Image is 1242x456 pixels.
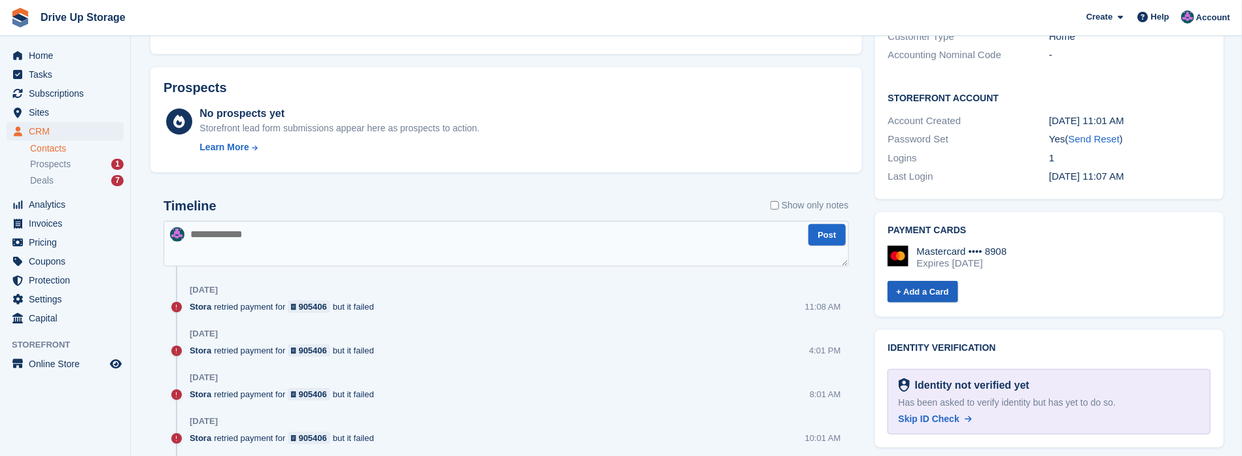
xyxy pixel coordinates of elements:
div: 8:01 AM [810,388,841,400]
div: Password Set [888,132,1049,147]
div: 10:01 AM [805,432,841,444]
span: Create [1086,10,1113,24]
div: Home [1049,29,1210,44]
a: Drive Up Storage [35,7,131,28]
div: 1 [111,159,124,170]
h2: Storefront Account [888,91,1211,104]
a: menu [7,195,124,214]
span: Help [1151,10,1169,24]
input: Show only notes [770,199,779,212]
a: Skip ID Check [899,412,972,426]
span: Home [29,46,107,65]
button: Post [808,224,845,246]
span: Stora [190,432,211,444]
div: retried payment for but it failed [190,301,381,313]
a: menu [7,84,124,103]
div: [DATE] 11:01 AM [1049,114,1210,129]
span: Stora [190,388,211,400]
a: menu [7,309,124,327]
div: retried payment for but it failed [190,388,381,400]
div: Has been asked to verify identity but has yet to do so. [899,396,1199,410]
div: 7 [111,175,124,186]
span: Account [1196,11,1230,24]
div: retried payment for but it failed [190,344,381,357]
a: menu [7,271,124,289]
a: Preview store [108,356,124,372]
img: Andy [170,227,184,242]
h2: Prospects [164,80,227,95]
div: 905406 [299,388,327,400]
div: [DATE] [190,416,218,427]
span: Stora [190,344,211,357]
span: Stora [190,301,211,313]
span: Invoices [29,214,107,233]
div: retried payment for but it failed [190,432,381,444]
h2: Payment cards [888,225,1211,236]
span: CRM [29,122,107,140]
h2: Timeline [164,199,216,214]
a: menu [7,65,124,84]
a: menu [7,214,124,233]
a: 905406 [288,344,330,357]
div: Accounting Nominal Code [888,48,1049,63]
span: Tasks [29,65,107,84]
span: ( ) [1065,133,1123,144]
div: Expires [DATE] [917,257,1007,269]
span: Deals [30,174,54,187]
span: Settings [29,290,107,308]
div: [DATE] [190,285,218,295]
a: menu [7,233,124,252]
a: Learn More [199,140,479,154]
a: + Add a Card [888,281,958,302]
h2: Identity verification [888,343,1211,353]
a: Deals 7 [30,174,124,187]
div: [DATE] [190,372,218,383]
div: 1 [1049,151,1210,166]
img: stora-icon-8386f47178a22dfd0bd8f6a31ec36ba5ce8667c1dd55bd0f319d3a0aa187defe.svg [10,8,30,27]
div: Customer Type [888,29,1049,44]
span: Online Store [29,355,107,373]
div: 905406 [299,301,327,313]
div: 4:01 PM [809,344,840,357]
a: menu [7,46,124,65]
span: Storefront [12,338,130,351]
span: Capital [29,309,107,327]
span: Protection [29,271,107,289]
img: Identity Verification Ready [899,378,910,393]
div: 905406 [299,432,327,444]
span: Coupons [29,252,107,270]
time: 2025-09-15 10:07:55 UTC [1049,171,1124,182]
div: Identity not verified yet [910,378,1029,393]
span: Pricing [29,233,107,252]
a: Send Reset [1069,133,1120,144]
span: Analytics [29,195,107,214]
div: Yes [1049,132,1210,147]
div: Mastercard •••• 8908 [917,246,1007,257]
span: Prospects [30,158,71,171]
span: Skip ID Check [899,414,959,424]
a: menu [7,252,124,270]
span: Subscriptions [29,84,107,103]
div: No prospects yet [199,106,479,122]
a: Contacts [30,142,124,155]
a: menu [7,103,124,122]
div: 11:08 AM [805,301,841,313]
label: Show only notes [770,199,849,212]
div: Last Login [888,169,1049,184]
span: Sites [29,103,107,122]
img: Mastercard Logo [888,246,908,267]
div: - [1049,48,1210,63]
a: 905406 [288,432,330,444]
div: Storefront lead form submissions appear here as prospects to action. [199,122,479,135]
div: 905406 [299,344,327,357]
a: menu [7,122,124,140]
a: Prospects 1 [30,157,124,171]
a: menu [7,290,124,308]
img: Andy [1181,10,1194,24]
div: Learn More [199,140,249,154]
div: Account Created [888,114,1049,129]
a: menu [7,355,124,373]
a: 905406 [288,388,330,400]
div: [DATE] [190,329,218,339]
a: 905406 [288,301,330,313]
